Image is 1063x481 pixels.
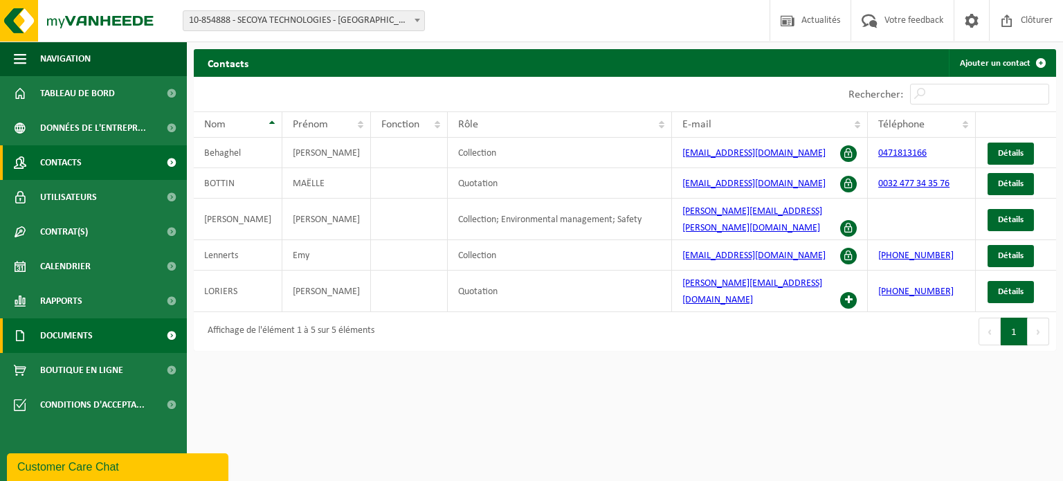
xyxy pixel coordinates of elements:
[194,168,282,199] td: BOTTIN
[878,119,925,130] span: Téléphone
[282,199,371,240] td: [PERSON_NAME]
[998,251,1024,260] span: Détails
[40,145,82,180] span: Contacts
[183,10,425,31] span: 10-854888 - SECOYA TECHNOLOGIES - LOUVAIN-LA-NEUVE
[1028,318,1049,345] button: Next
[448,240,672,271] td: Collection
[40,42,91,76] span: Navigation
[183,11,424,30] span: 10-854888 - SECOYA TECHNOLOGIES - LOUVAIN-LA-NEUVE
[282,271,371,312] td: [PERSON_NAME]
[998,149,1024,158] span: Détails
[682,278,822,305] a: [PERSON_NAME][EMAIL_ADDRESS][DOMAIN_NAME]
[448,138,672,168] td: Collection
[448,271,672,312] td: Quotation
[194,199,282,240] td: [PERSON_NAME]
[458,119,478,130] span: Rôle
[682,119,711,130] span: E-mail
[7,451,231,481] iframe: chat widget
[40,353,123,388] span: Boutique en ligne
[293,119,328,130] span: Prénom
[682,206,822,233] a: [PERSON_NAME][EMAIL_ADDRESS][PERSON_NAME][DOMAIN_NAME]
[988,173,1034,195] a: Détails
[40,180,97,215] span: Utilisateurs
[682,251,826,261] a: [EMAIL_ADDRESS][DOMAIN_NAME]
[988,281,1034,303] a: Détails
[204,119,226,130] span: Nom
[998,179,1024,188] span: Détails
[40,318,93,353] span: Documents
[998,215,1024,224] span: Détails
[40,249,91,284] span: Calendrier
[282,138,371,168] td: [PERSON_NAME]
[878,148,927,158] a: 0471813166
[1001,318,1028,345] button: 1
[878,287,954,297] a: [PHONE_NUMBER]
[40,76,115,111] span: Tableau de bord
[194,138,282,168] td: Behaghel
[282,168,371,199] td: MAËLLE
[988,245,1034,267] a: Détails
[988,143,1034,165] a: Détails
[282,240,371,271] td: Emy
[979,318,1001,345] button: Previous
[878,179,950,189] a: 0032 477 34 35 76
[40,215,88,249] span: Contrat(s)
[998,287,1024,296] span: Détails
[40,111,146,145] span: Données de l'entrepr...
[194,271,282,312] td: LORIERS
[40,284,82,318] span: Rapports
[381,119,419,130] span: Fonction
[682,179,826,189] a: [EMAIL_ADDRESS][DOMAIN_NAME]
[848,89,903,100] label: Rechercher:
[194,49,262,76] h2: Contacts
[448,199,672,240] td: Collection; Environmental management; Safety
[949,49,1055,77] a: Ajouter un contact
[40,388,145,422] span: Conditions d'accepta...
[988,209,1034,231] a: Détails
[682,148,826,158] a: [EMAIL_ADDRESS][DOMAIN_NAME]
[201,319,374,344] div: Affichage de l'élément 1 à 5 sur 5 éléments
[448,168,672,199] td: Quotation
[878,251,954,261] a: [PHONE_NUMBER]
[194,240,282,271] td: Lennerts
